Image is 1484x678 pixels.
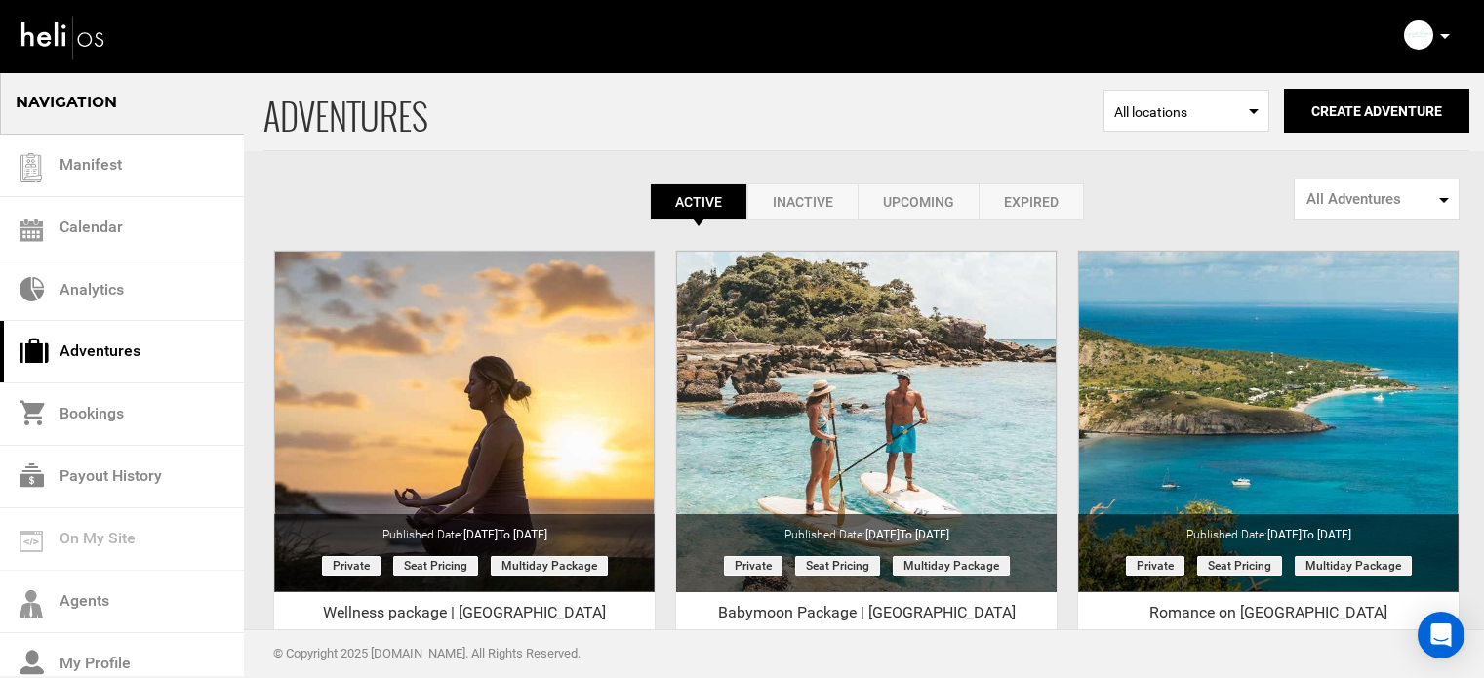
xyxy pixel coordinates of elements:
[795,556,880,576] span: Seat Pricing
[1302,528,1351,541] span: to [DATE]
[1078,514,1459,543] div: Published Date:
[1284,89,1469,133] button: Create Adventure
[1126,556,1184,576] span: Private
[1197,556,1282,576] span: Seat Pricing
[322,556,381,576] span: Private
[676,514,1057,543] div: Published Date:
[724,556,782,576] span: Private
[1404,20,1433,50] img: f15fb91ad10f163546d376fe9472c54a.png
[1114,102,1259,122] span: All locations
[463,528,547,541] span: [DATE]
[274,602,655,631] div: Wellness package | [GEOGRAPHIC_DATA]
[1267,528,1351,541] span: [DATE]
[900,528,949,541] span: to [DATE]
[979,183,1084,220] a: Expired
[858,183,979,220] a: Upcoming
[1295,556,1412,576] span: Multiday package
[20,11,107,62] img: heli-logo
[1103,90,1269,132] span: Select box activate
[747,183,858,220] a: Inactive
[893,556,1010,576] span: Multiday package
[263,71,1103,150] span: ADVENTURES
[17,153,46,182] img: guest-list.svg
[1418,612,1464,658] div: Open Intercom Messenger
[1294,179,1460,220] button: All Adventures
[20,531,43,552] img: on_my_site.svg
[491,556,608,576] span: Multiday package
[393,556,478,576] span: Seat Pricing
[498,528,547,541] span: to [DATE]
[274,514,655,543] div: Published Date:
[1306,189,1434,210] span: All Adventures
[650,183,747,220] a: Active
[20,219,43,242] img: calendar.svg
[865,528,949,541] span: [DATE]
[676,602,1057,631] div: Babymoon Package | [GEOGRAPHIC_DATA]
[1078,602,1459,631] div: Romance on [GEOGRAPHIC_DATA]
[20,590,43,618] img: agents-icon.svg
